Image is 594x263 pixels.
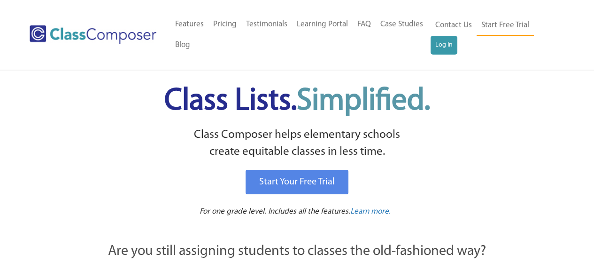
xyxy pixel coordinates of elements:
[431,15,557,55] nav: Header Menu
[431,15,477,36] a: Contact Us
[170,14,431,56] nav: Header Menu
[297,86,430,117] span: Simplified.
[200,207,350,215] span: For one grade level. Includes all the features.
[477,15,534,36] a: Start Free Trial
[350,207,391,215] span: Learn more.
[350,206,391,218] a: Learn more.
[58,241,537,262] p: Are you still assigning students to classes the old-fashioned way?
[353,14,376,35] a: FAQ
[241,14,292,35] a: Testimonials
[292,14,353,35] a: Learning Portal
[170,14,208,35] a: Features
[170,35,195,56] a: Blog
[376,14,428,35] a: Case Studies
[259,177,335,187] span: Start Your Free Trial
[56,127,538,161] p: Class Composer helps elementary schools create equitable classes in less time.
[164,86,430,117] span: Class Lists.
[431,36,457,55] a: Log In
[246,170,348,194] a: Start Your Free Trial
[30,25,156,44] img: Class Composer
[208,14,241,35] a: Pricing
